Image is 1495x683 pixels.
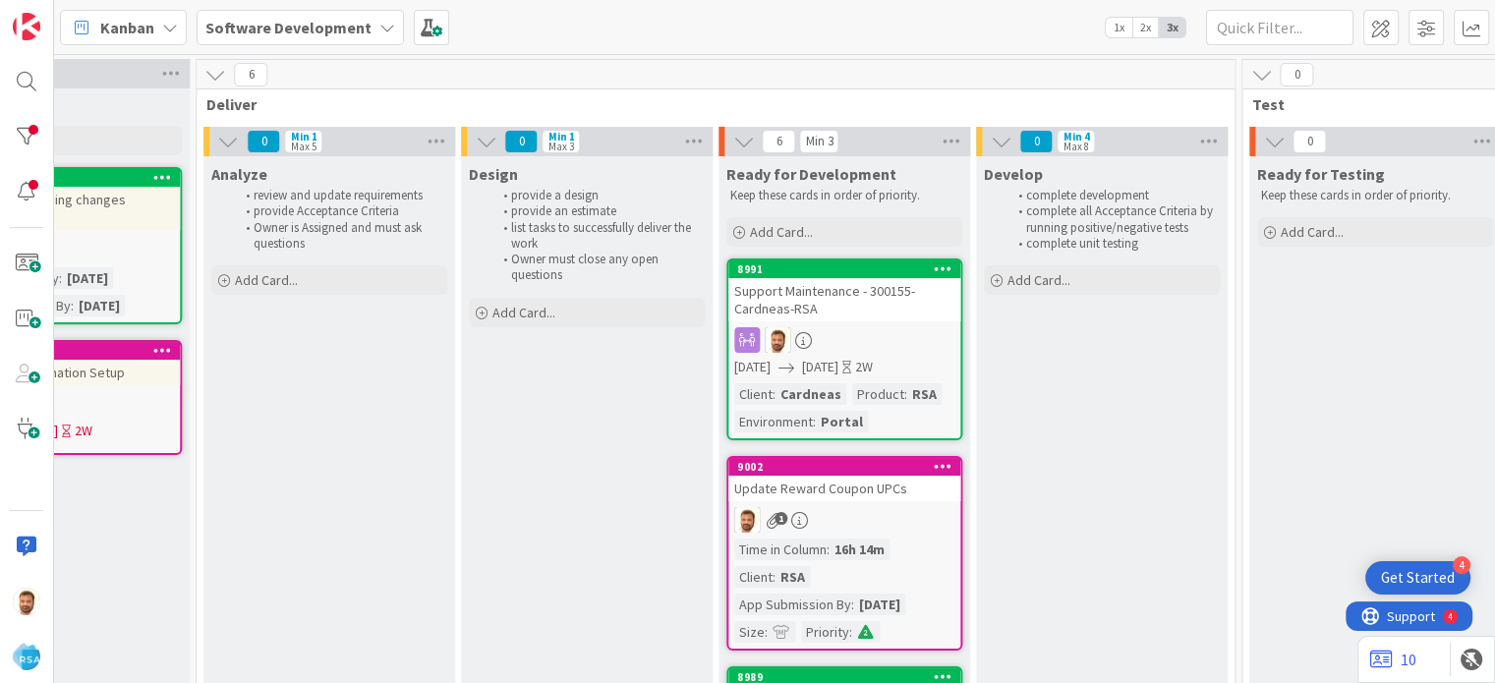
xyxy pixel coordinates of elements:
[728,278,960,321] div: Support Maintenance - 300155-Cardneas-RSA
[62,267,113,289] div: [DATE]
[765,327,790,353] img: AS
[734,383,773,405] div: Client
[547,132,574,142] div: Min 1
[830,539,890,560] div: 16h 14m
[492,188,702,203] li: provide a design
[1381,568,1455,588] div: Get Started
[734,357,771,377] span: [DATE]
[1106,18,1132,37] span: 1x
[728,458,960,501] div: 9002Update Reward Coupon UPCs
[854,594,905,615] div: [DATE]
[1261,188,1489,203] p: Keep these cards in order of priority.
[41,3,89,27] span: Support
[765,621,768,643] span: :
[13,588,40,615] img: AS
[13,643,40,670] img: avatar
[726,456,962,651] a: 9002Update Reward Coupon UPCsASTime in Column:16h 14mClient:RSAApp Submission By:[DATE]Size:Prior...
[737,460,960,474] div: 9002
[492,304,555,321] span: Add Card...
[235,271,298,289] span: Add Card...
[907,383,942,405] div: RSA
[734,411,813,432] div: Environment
[726,164,896,184] span: Ready for Development
[776,383,846,405] div: Cardneas
[802,357,838,377] span: [DATE]
[1063,142,1088,151] div: Max 8
[469,164,518,184] span: Design
[1007,203,1217,236] li: complete all Acceptance Criteria by running positive/negative tests
[776,566,810,588] div: RSA
[234,63,267,86] span: 6
[547,142,573,151] div: Max 3
[100,16,154,39] span: Kanban
[773,566,776,588] span: :
[984,164,1043,184] span: Develop
[852,383,904,405] div: Product
[728,260,960,321] div: 8991Support Maintenance - 300155-Cardneas-RSA
[737,262,960,276] div: 8991
[734,539,827,560] div: Time in Column
[775,512,787,525] span: 1
[1007,188,1217,203] li: complete development
[1370,648,1416,671] a: 10
[290,132,316,142] div: Min 1
[728,327,960,353] div: AS
[1063,132,1089,142] div: Min 4
[734,507,760,533] img: AS
[750,223,813,241] span: Add Card...
[74,295,125,316] div: [DATE]
[805,137,833,146] div: Min 3
[492,252,702,284] li: Owner must close any open questions
[247,130,280,153] span: 0
[1280,63,1313,86] span: 0
[290,142,316,151] div: Max 5
[1159,18,1185,37] span: 3x
[762,130,795,153] span: 6
[734,621,765,643] div: Size
[1453,556,1470,574] div: 4
[235,220,444,253] li: Owner is Assigned and must ask questions
[728,507,960,533] div: AS
[211,164,267,184] span: Analyze
[813,411,816,432] span: :
[728,476,960,501] div: Update Reward Coupon UPCs
[801,621,849,643] div: Priority
[492,203,702,219] li: provide an estimate
[734,566,773,588] div: Client
[827,539,830,560] span: :
[849,621,852,643] span: :
[71,295,74,316] span: :
[1257,164,1385,184] span: Ready for Testing
[734,594,851,615] div: App Submission By
[904,383,907,405] span: :
[855,357,873,377] div: 2W
[1365,561,1470,595] div: Open Get Started checklist, remaining modules: 4
[235,188,444,203] li: review and update requirements
[730,188,958,203] p: Keep these cards in order of priority.
[816,411,868,432] div: Portal
[851,594,854,615] span: :
[728,260,960,278] div: 8991
[1007,236,1217,252] li: complete unit testing
[773,383,776,405] span: :
[492,220,702,253] li: list tasks to successfully deliver the work
[1281,223,1344,241] span: Add Card...
[1132,18,1159,37] span: 2x
[75,421,92,441] div: 2W
[1019,130,1053,153] span: 0
[59,267,62,289] span: :
[728,458,960,476] div: 9002
[235,203,444,219] li: provide Acceptance Criteria
[726,258,962,440] a: 8991Support Maintenance - 300155-Cardneas-RSAAS[DATE][DATE]2WClient:CardneasProduct:RSAEnvironmen...
[504,130,538,153] span: 0
[1293,130,1326,153] span: 0
[205,18,372,37] b: Software Development
[206,94,1210,114] span: Deliver
[13,13,40,40] img: Visit kanbanzone.com
[1206,10,1353,45] input: Quick Filter...
[102,8,107,24] div: 4
[1007,271,1070,289] span: Add Card...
